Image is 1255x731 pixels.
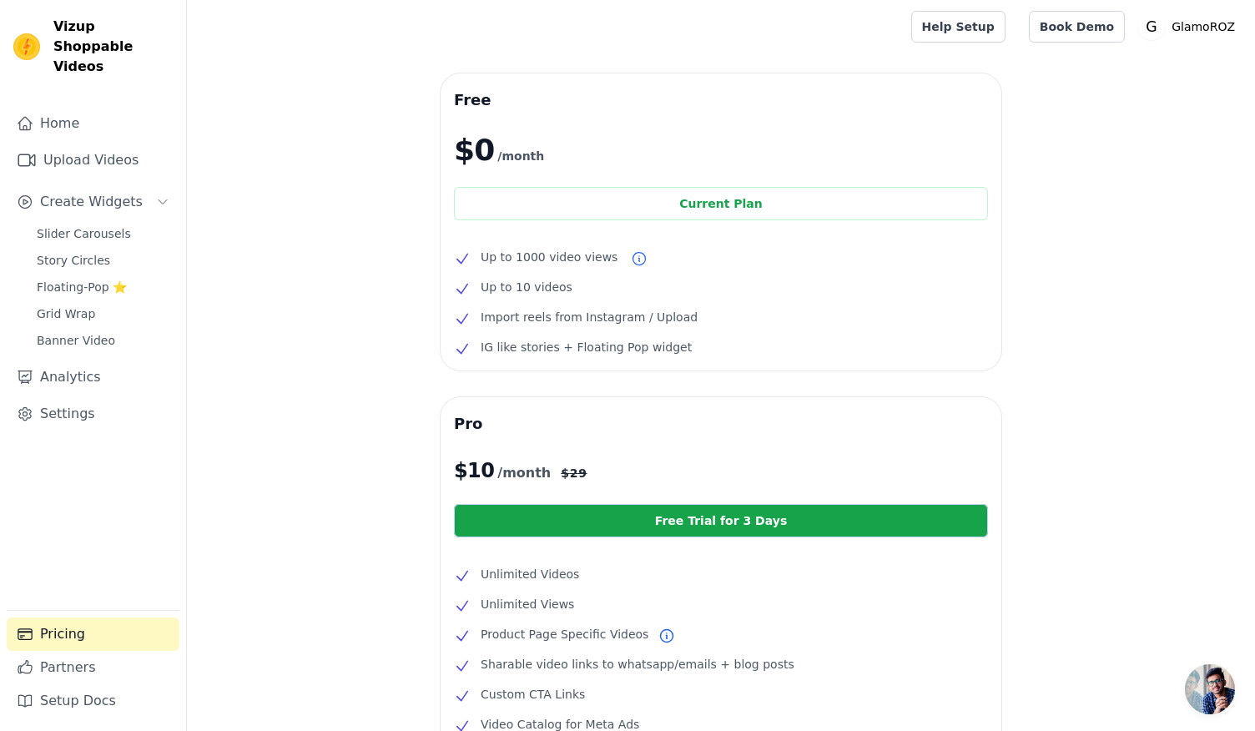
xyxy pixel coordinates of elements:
a: Story Circles [27,249,179,272]
li: Custom CTA Links [454,684,988,704]
span: Up to 10 videos [481,277,572,297]
button: G GlamoROZ [1138,12,1242,42]
a: Free Trial for 3 Days [454,504,988,537]
a: Floating-Pop ⭐ [27,275,179,299]
span: Create Widgets [40,192,143,212]
a: Grid Wrap [27,302,179,325]
a: Book Demo [1029,11,1125,43]
p: GlamoROZ [1165,12,1242,42]
span: Unlimited Videos [481,564,579,584]
div: Current Plan [454,187,988,220]
span: Vizup Shoppable Videos [53,17,173,77]
a: Open chat [1185,664,1235,714]
a: Banner Video [27,329,179,352]
a: Help Setup [911,11,1006,43]
span: Grid Wrap [37,305,95,322]
span: IG like stories + Floating Pop widget [481,337,692,357]
text: G [1146,18,1157,35]
span: $ 10 [454,457,494,484]
span: /month [497,146,544,166]
a: Analytics [7,360,179,394]
a: Partners [7,651,179,684]
span: Product Page Specific Videos [481,624,648,644]
span: Story Circles [37,252,110,269]
span: Import reels from Instagram / Upload [481,307,698,327]
span: Floating-Pop ⭐ [37,279,127,295]
a: Slider Carousels [27,222,179,245]
a: Setup Docs [7,684,179,718]
span: Sharable video links to whatsapp/emails + blog posts [481,654,794,674]
a: Home [7,107,179,140]
span: Up to 1000 video views [481,247,617,267]
span: Slider Carousels [37,225,131,242]
h3: Pro [454,411,988,437]
img: Vizup [13,33,40,60]
span: Unlimited Views [481,594,574,614]
span: /month [497,463,551,483]
a: Upload Videos [7,144,179,177]
span: Banner Video [37,332,115,349]
span: $0 [454,134,494,167]
button: Create Widgets [7,185,179,219]
h3: Free [454,87,988,113]
a: Pricing [7,618,179,651]
span: $ 29 [561,465,587,481]
a: Settings [7,397,179,431]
